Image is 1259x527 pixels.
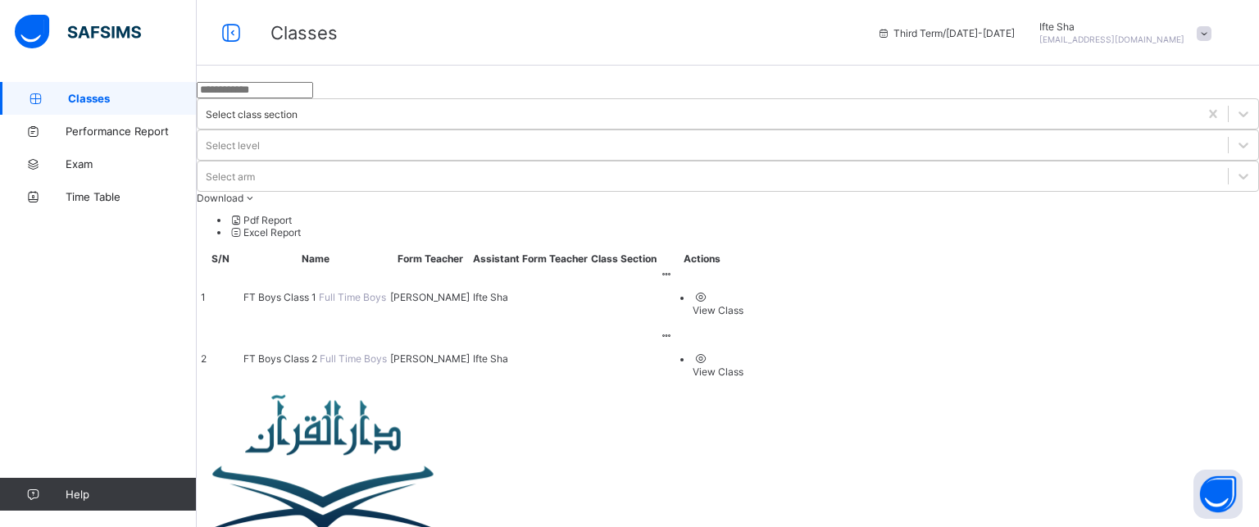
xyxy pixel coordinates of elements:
div: View Class [693,304,743,316]
span: Exam [66,157,197,170]
div: Select arm [206,170,255,183]
span: [EMAIL_ADDRESS][DOMAIN_NAME] [1039,34,1184,44]
th: Class Section [590,252,657,266]
div: Select level [206,139,260,152]
span: session/term information [877,27,1015,39]
span: [PERSON_NAME] [390,352,470,365]
span: Help [66,488,196,501]
th: Assistant Form Teacher [472,252,589,266]
li: dropdown-list-item-null-0 [230,214,1259,226]
span: Classes [68,92,197,105]
span: Ifte Sha [473,291,508,303]
span: Full Time Boys [320,352,387,365]
span: [PERSON_NAME] [390,291,470,303]
span: Ifte Sha [1039,20,1184,33]
li: dropdown-list-item-null-1 [230,226,1259,239]
span: Time Table [66,190,197,203]
span: Ifte Sha [473,352,508,365]
button: Open asap [1193,470,1243,519]
span: Performance Report [66,125,197,138]
td: 1 [200,267,241,327]
th: S/N [200,252,241,266]
div: IfteSha [1031,20,1220,45]
th: Form Teacher [389,252,470,266]
th: Actions [659,252,744,266]
span: FT Boys Class 2 [243,352,320,365]
th: Name [243,252,388,266]
img: safsims [15,15,141,49]
span: Download [197,192,243,204]
div: View Class [693,366,743,378]
span: Classes [270,22,338,43]
span: FT Boys Class 1 [243,291,319,303]
span: Full Time Boys [319,291,386,303]
div: Select class section [206,108,298,120]
td: 2 [200,329,241,388]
